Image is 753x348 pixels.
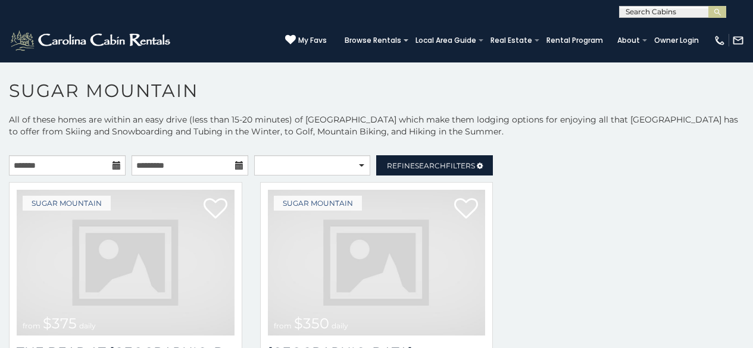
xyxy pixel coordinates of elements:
span: daily [332,321,348,330]
a: Browse Rentals [339,32,407,49]
a: Add to favorites [204,197,227,222]
a: Owner Login [648,32,705,49]
a: from $350 daily [268,190,486,336]
span: from [23,321,40,330]
img: mail-regular-white.png [732,35,744,46]
a: About [611,32,646,49]
a: Sugar Mountain [274,196,362,211]
span: Search [415,161,446,170]
span: Refine Filters [387,161,475,170]
img: White-1-2.png [9,29,174,52]
img: phone-regular-white.png [714,35,726,46]
a: Real Estate [485,32,538,49]
a: Local Area Guide [410,32,482,49]
a: RefineSearchFilters [376,155,493,175]
span: $350 [294,315,329,332]
span: My Favs [298,35,327,46]
a: Sugar Mountain [23,196,111,211]
a: Add to favorites [454,197,478,222]
a: Rental Program [540,32,609,49]
span: $375 [43,315,77,332]
img: dummy-image.jpg [17,190,235,336]
a: from $375 daily [17,190,235,336]
a: My Favs [285,35,327,46]
span: from [274,321,292,330]
span: daily [79,321,96,330]
img: dummy-image.jpg [268,190,486,336]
